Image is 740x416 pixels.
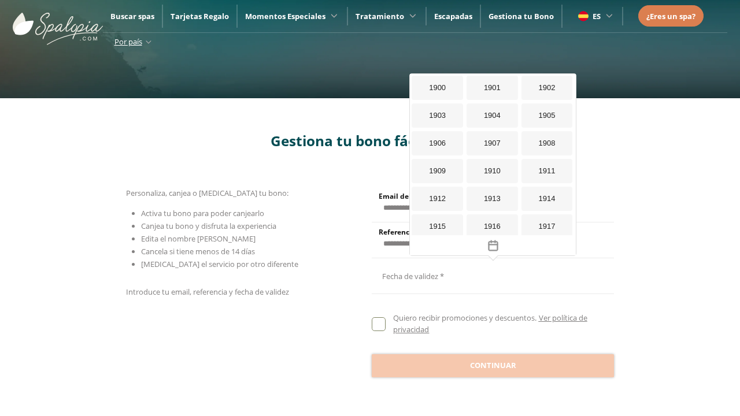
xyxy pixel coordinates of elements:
div: 1906 [412,131,463,155]
span: Introduce tu email, referencia y fecha de validez [126,287,289,297]
span: Edita el nombre [PERSON_NAME] [141,233,256,244]
span: Continuar [470,360,516,372]
div: 1902 [521,76,573,100]
a: Gestiona tu Bono [489,11,554,21]
button: Toggle overlay [410,235,576,255]
div: 1905 [521,103,573,128]
div: 1914 [521,187,573,211]
span: Quiero recibir promociones y descuentos. [393,313,536,323]
a: Buscar spas [110,11,154,21]
div: 1908 [521,131,573,155]
span: Gestiona tu bono fácilmente [271,131,469,150]
span: Por país [114,36,142,47]
a: Escapadas [434,11,472,21]
a: ¿Eres un spa? [646,10,695,23]
div: 1912 [412,187,463,211]
span: Cancela si tiene menos de 14 días [141,246,255,257]
div: 1917 [521,214,573,239]
div: 1911 [521,159,573,183]
span: Canjea tu bono y disfruta la experiencia [141,221,276,231]
div: 1900 [412,76,463,100]
div: 1915 [412,214,463,239]
div: 1910 [467,159,518,183]
span: [MEDICAL_DATA] el servicio por otro diferente [141,259,298,269]
div: 1907 [467,131,518,155]
button: Continuar [372,354,614,377]
div: 1901 [467,76,518,100]
span: Activa tu bono para poder canjearlo [141,208,264,218]
div: 1903 [412,103,463,128]
span: Personaliza, canjea o [MEDICAL_DATA] tu bono: [126,188,288,198]
a: Tarjetas Regalo [171,11,229,21]
div: 1916 [467,214,518,239]
div: 1909 [412,159,463,183]
span: ¿Eres un spa? [646,11,695,21]
a: Ver política de privacidad [393,313,587,335]
div: 1913 [467,187,518,211]
div: 1904 [467,103,518,128]
img: ImgLogoSpalopia.BvClDcEz.svg [13,1,103,45]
